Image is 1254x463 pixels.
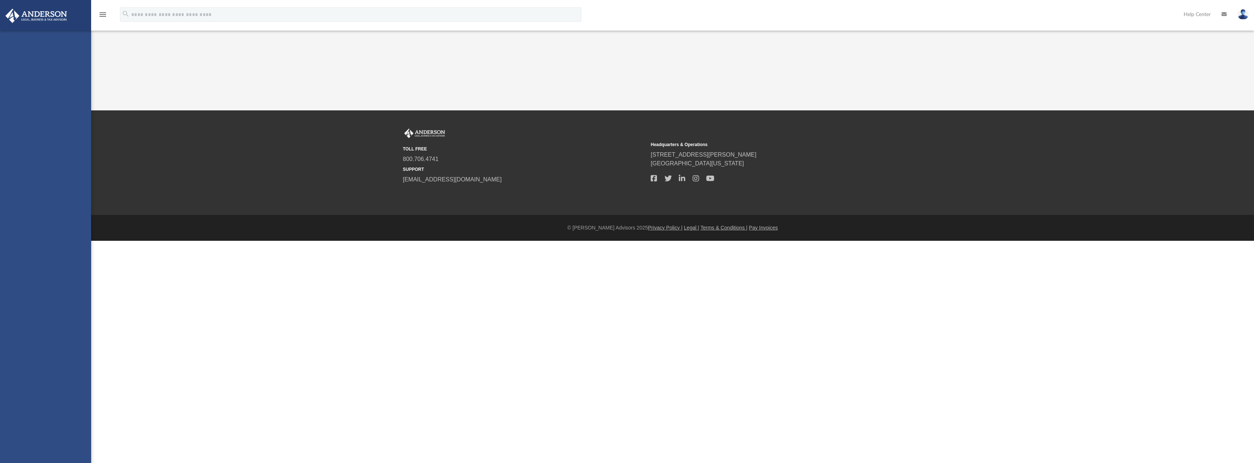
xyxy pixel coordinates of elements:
a: [GEOGRAPHIC_DATA][US_STATE] [651,160,744,166]
small: SUPPORT [403,166,646,173]
i: menu [98,10,107,19]
a: menu [98,14,107,19]
img: Anderson Advisors Platinum Portal [403,129,447,138]
a: 800.706.4741 [403,156,439,162]
div: © [PERSON_NAME] Advisors 2025 [91,224,1254,232]
small: Headquarters & Operations [651,141,893,148]
a: Terms & Conditions | [701,225,748,231]
i: search [122,10,130,18]
img: Anderson Advisors Platinum Portal [3,9,69,23]
a: Pay Invoices [749,225,778,231]
a: Privacy Policy | [648,225,683,231]
small: TOLL FREE [403,146,646,152]
a: Legal | [684,225,699,231]
a: [STREET_ADDRESS][PERSON_NAME] [651,152,756,158]
a: [EMAIL_ADDRESS][DOMAIN_NAME] [403,176,502,183]
img: User Pic [1238,9,1249,20]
